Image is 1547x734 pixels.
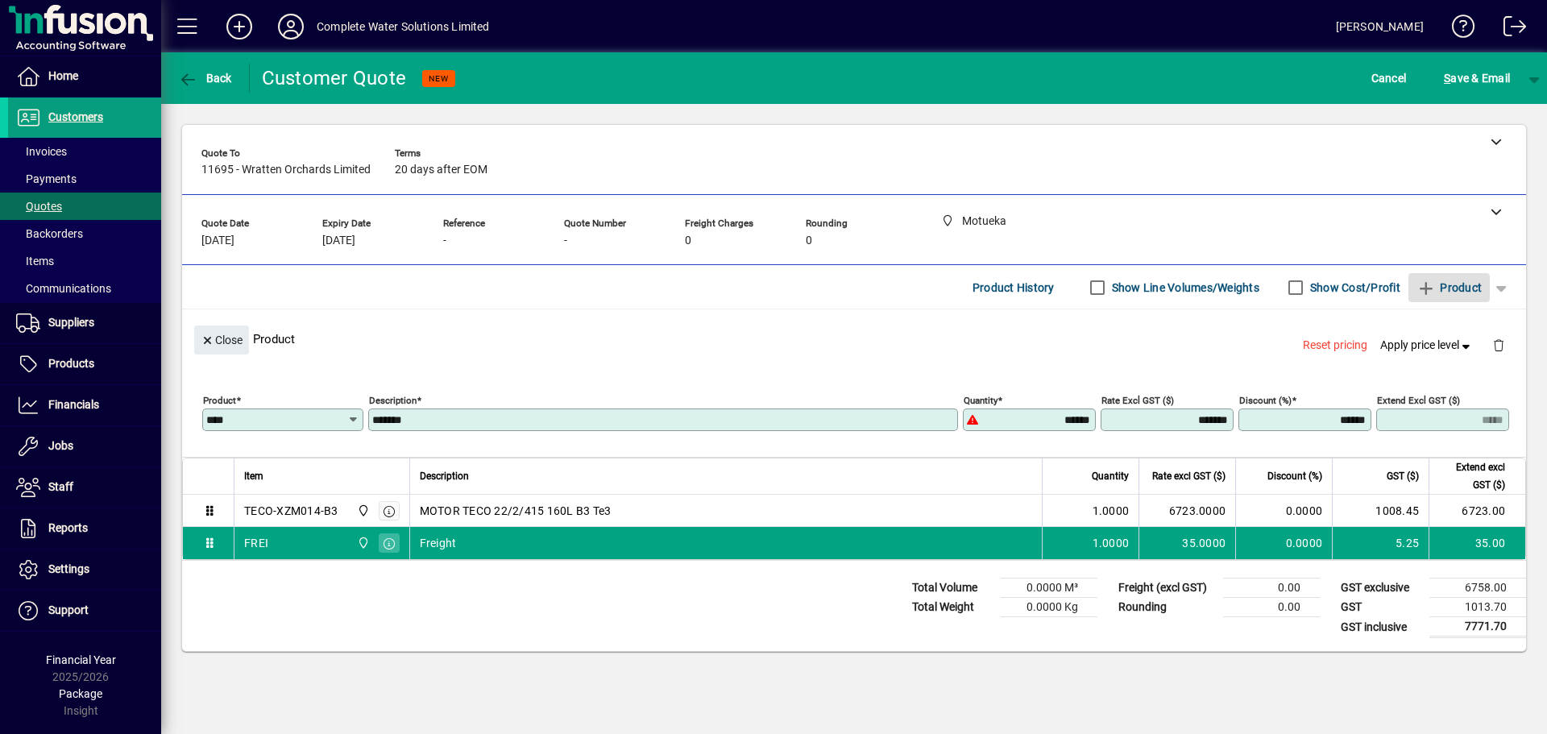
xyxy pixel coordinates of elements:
[8,56,161,97] a: Home
[265,12,317,41] button: Profile
[1377,395,1460,406] mat-label: Extend excl GST ($)
[1001,578,1097,598] td: 0.0000 M³
[59,687,102,700] span: Package
[8,275,161,302] a: Communications
[369,395,417,406] mat-label: Description
[1408,273,1490,302] button: Product
[973,275,1055,301] span: Product History
[564,234,567,247] span: -
[1380,337,1474,354] span: Apply price level
[1371,65,1407,91] span: Cancel
[1416,275,1482,301] span: Product
[964,395,997,406] mat-label: Quantity
[1110,598,1223,617] td: Rounding
[904,578,1001,598] td: Total Volume
[353,502,371,520] span: Motueka
[806,234,812,247] span: 0
[16,255,54,267] span: Items
[1093,503,1130,519] span: 1.0000
[8,193,161,220] a: Quotes
[443,234,446,247] span: -
[1332,495,1429,527] td: 1008.45
[174,64,236,93] button: Back
[1001,598,1097,617] td: 0.0000 Kg
[1436,64,1518,93] button: Save & Email
[203,395,236,406] mat-label: Product
[1152,467,1226,485] span: Rate excl GST ($)
[8,344,161,384] a: Products
[201,327,243,354] span: Close
[1333,617,1429,637] td: GST inclusive
[8,467,161,508] a: Staff
[1223,578,1320,598] td: 0.00
[322,234,355,247] span: [DATE]
[201,234,234,247] span: [DATE]
[317,14,490,39] div: Complete Water Solutions Limited
[48,398,99,411] span: Financials
[16,200,62,213] span: Quotes
[1223,598,1320,617] td: 0.00
[966,273,1061,302] button: Product History
[244,503,338,519] div: TECO-XZM014-B3
[8,247,161,275] a: Items
[1479,326,1518,364] button: Delete
[1101,395,1174,406] mat-label: Rate excl GST ($)
[1429,527,1525,559] td: 35.00
[16,227,83,240] span: Backorders
[1491,3,1527,56] a: Logout
[16,282,111,295] span: Communications
[1479,338,1518,352] app-page-header-button: Delete
[1387,467,1419,485] span: GST ($)
[8,165,161,193] a: Payments
[48,439,73,452] span: Jobs
[420,503,612,519] span: MOTOR TECO 22/2/415 160L B3 Te3
[214,12,265,41] button: Add
[8,385,161,425] a: Financials
[1110,578,1223,598] td: Freight (excl GST)
[161,64,250,93] app-page-header-button: Back
[48,357,94,370] span: Products
[1296,331,1374,360] button: Reset pricing
[1429,617,1526,637] td: 7771.70
[16,145,67,158] span: Invoices
[1307,280,1400,296] label: Show Cost/Profit
[1429,495,1525,527] td: 6723.00
[1439,458,1505,494] span: Extend excl GST ($)
[48,69,78,82] span: Home
[420,535,457,551] span: Freight
[1336,14,1424,39] div: [PERSON_NAME]
[262,65,407,91] div: Customer Quote
[48,110,103,123] span: Customers
[182,309,1526,368] div: Product
[1444,65,1510,91] span: ave & Email
[1440,3,1475,56] a: Knowledge Base
[1235,527,1332,559] td: 0.0000
[1444,72,1450,85] span: S
[1333,578,1429,598] td: GST exclusive
[46,653,116,666] span: Financial Year
[1109,280,1259,296] label: Show Line Volumes/Weights
[48,562,89,575] span: Settings
[395,164,487,176] span: 20 days after EOM
[16,172,77,185] span: Payments
[1333,598,1429,617] td: GST
[1239,395,1292,406] mat-label: Discount (%)
[1267,467,1322,485] span: Discount (%)
[201,164,371,176] span: 11695 - Wratten Orchards Limited
[1429,598,1526,617] td: 1013.70
[8,591,161,631] a: Support
[1303,337,1367,354] span: Reset pricing
[1367,64,1411,93] button: Cancel
[8,138,161,165] a: Invoices
[48,480,73,493] span: Staff
[1149,503,1226,519] div: 6723.0000
[904,598,1001,617] td: Total Weight
[420,467,469,485] span: Description
[1092,467,1129,485] span: Quantity
[190,332,253,346] app-page-header-button: Close
[353,534,371,552] span: Motueka
[1235,495,1332,527] td: 0.0000
[48,521,88,534] span: Reports
[244,535,268,551] div: FREI
[8,220,161,247] a: Backorders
